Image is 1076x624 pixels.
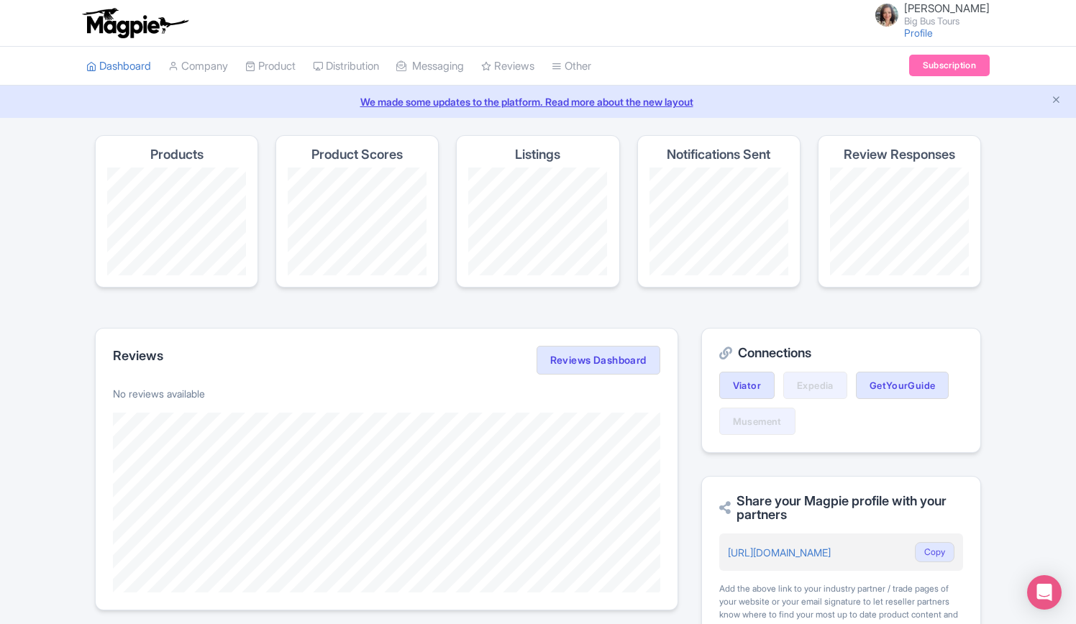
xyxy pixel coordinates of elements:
[867,3,990,26] a: [PERSON_NAME] Big Bus Tours
[311,147,403,162] h4: Product Scores
[904,1,990,15] span: [PERSON_NAME]
[856,372,949,399] a: GetYourGuide
[904,17,990,26] small: Big Bus Tours
[168,47,228,86] a: Company
[1051,93,1062,109] button: Close announcement
[875,4,898,27] img: jfp7o2nd6rbrsspqilhl.jpg
[667,147,770,162] h4: Notifications Sent
[719,346,963,360] h2: Connections
[909,55,990,76] a: Subscription
[537,346,660,375] a: Reviews Dashboard
[113,349,163,363] h2: Reviews
[86,47,151,86] a: Dashboard
[1027,575,1062,610] div: Open Intercom Messenger
[719,372,775,399] a: Viator
[9,94,1067,109] a: We made some updates to the platform. Read more about the new layout
[245,47,296,86] a: Product
[396,47,464,86] a: Messaging
[113,386,660,401] p: No reviews available
[481,47,534,86] a: Reviews
[783,372,847,399] a: Expedia
[915,542,954,562] button: Copy
[552,47,591,86] a: Other
[515,147,560,162] h4: Listings
[728,546,831,559] a: [URL][DOMAIN_NAME]
[79,7,191,39] img: logo-ab69f6fb50320c5b225c76a69d11143b.png
[904,27,933,39] a: Profile
[719,408,795,435] a: Musement
[719,494,963,523] h2: Share your Magpie profile with your partners
[150,147,204,162] h4: Products
[844,147,955,162] h4: Review Responses
[313,47,379,86] a: Distribution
